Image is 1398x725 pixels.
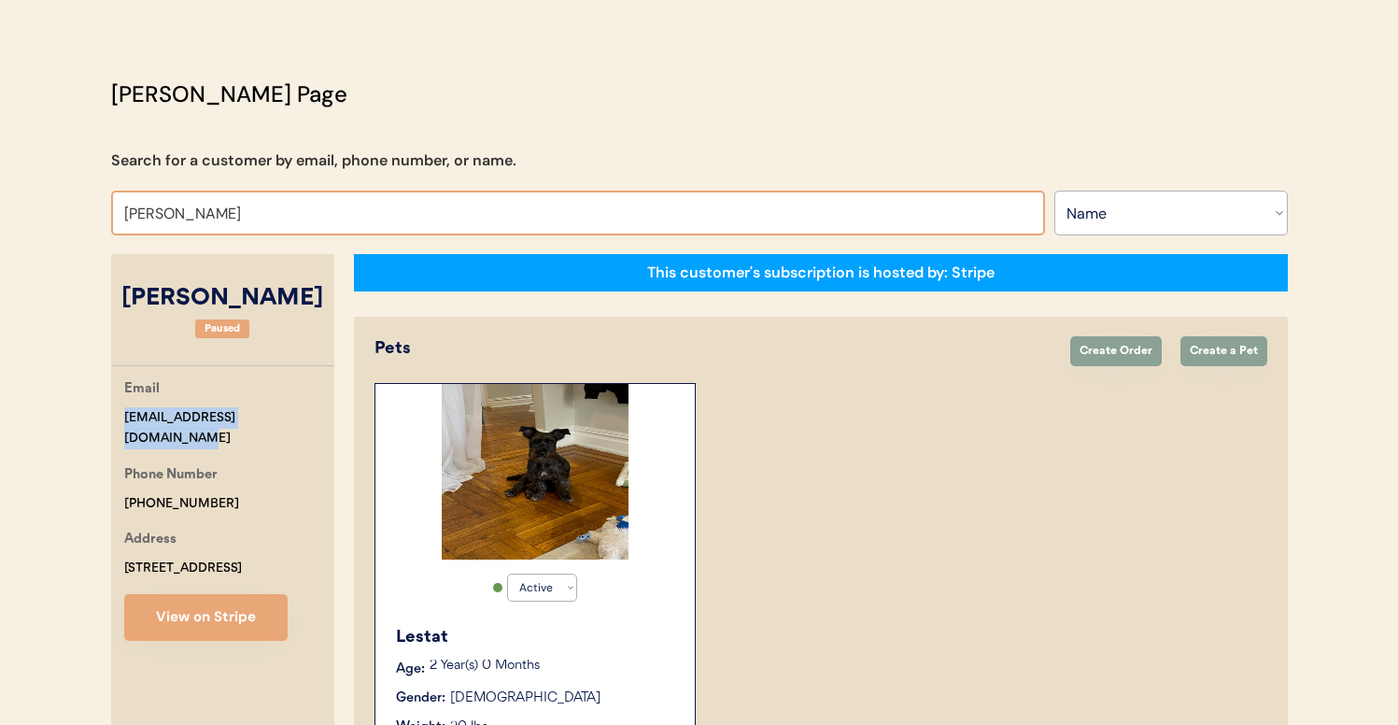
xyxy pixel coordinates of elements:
[647,263,995,283] div: This customer's subscription is hosted by: Stripe
[111,191,1045,235] input: Search by name
[124,378,160,402] div: Email
[124,529,177,552] div: Address
[1180,336,1267,366] button: Create a Pet
[396,660,425,679] div: Age:
[1070,336,1162,366] button: Create Order
[111,78,347,111] div: [PERSON_NAME] Page
[124,464,218,488] div: Phone Number
[111,281,334,317] div: [PERSON_NAME]
[450,689,600,708] div: [DEMOGRAPHIC_DATA]
[396,625,676,650] div: Lestat
[124,407,334,450] div: [EMAIL_ADDRESS][DOMAIN_NAME]
[442,384,628,560] img: image1-94a43a29-2bec-4028-9b27-58e7aaf806ac.jpeg
[124,493,239,515] div: [PHONE_NUMBER]
[374,336,1052,362] div: Pets
[430,660,676,673] p: 2 Year(s) 0 Months
[396,689,445,708] div: Gender:
[124,558,242,579] div: [STREET_ADDRESS]
[124,594,288,641] button: View on Stripe
[111,149,516,172] div: Search for a customer by email, phone number, or name.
